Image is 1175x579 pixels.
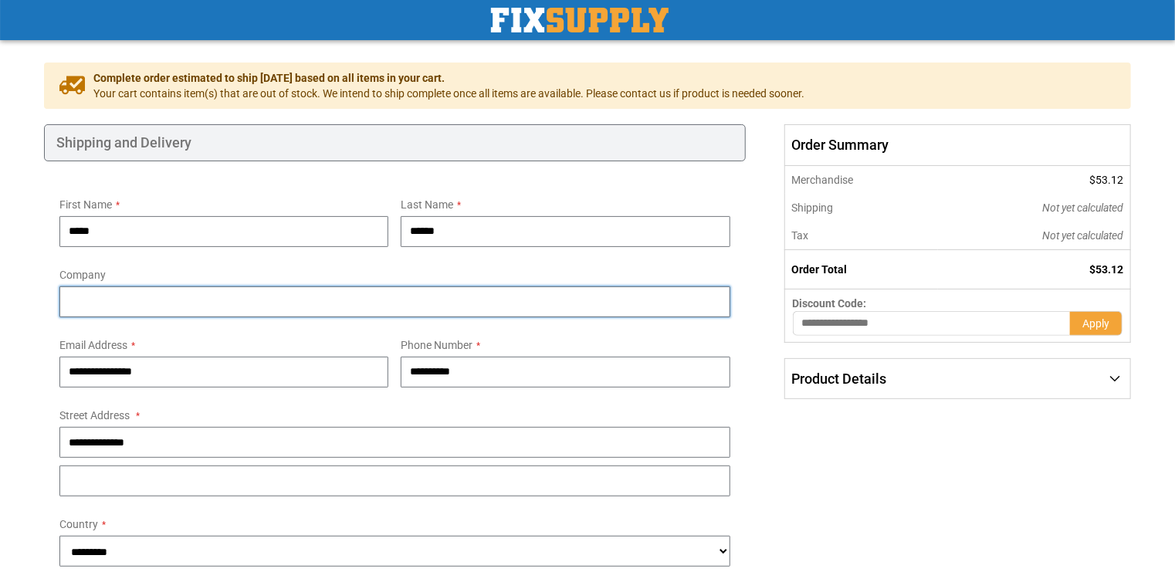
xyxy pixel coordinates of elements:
a: store logo [491,8,669,32]
span: Complete order estimated to ship [DATE] based on all items in your cart. [93,70,804,86]
span: Apply [1082,317,1109,330]
span: Last Name [401,198,453,211]
span: Company [59,269,106,281]
span: Country [59,518,98,530]
th: Merchandise [784,166,938,194]
span: $53.12 [1089,263,1123,276]
span: First Name [59,198,112,211]
button: Apply [1070,311,1123,336]
span: Order Summary [784,124,1131,166]
span: Not yet calculated [1042,201,1123,214]
span: Email Address [59,339,127,351]
span: Not yet calculated [1042,229,1123,242]
span: Phone Number [401,339,472,351]
div: Shipping and Delivery [44,124,746,161]
img: Fix Industrial Supply [491,8,669,32]
span: Shipping [792,201,834,214]
span: Discount Code: [793,297,867,310]
strong: Order Total [792,263,848,276]
span: Product Details [792,371,887,387]
span: Your cart contains item(s) that are out of stock. We intend to ship complete once all items are a... [93,86,804,101]
span: $53.12 [1089,174,1123,186]
span: Street Address [59,409,130,422]
th: Tax [784,222,938,250]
